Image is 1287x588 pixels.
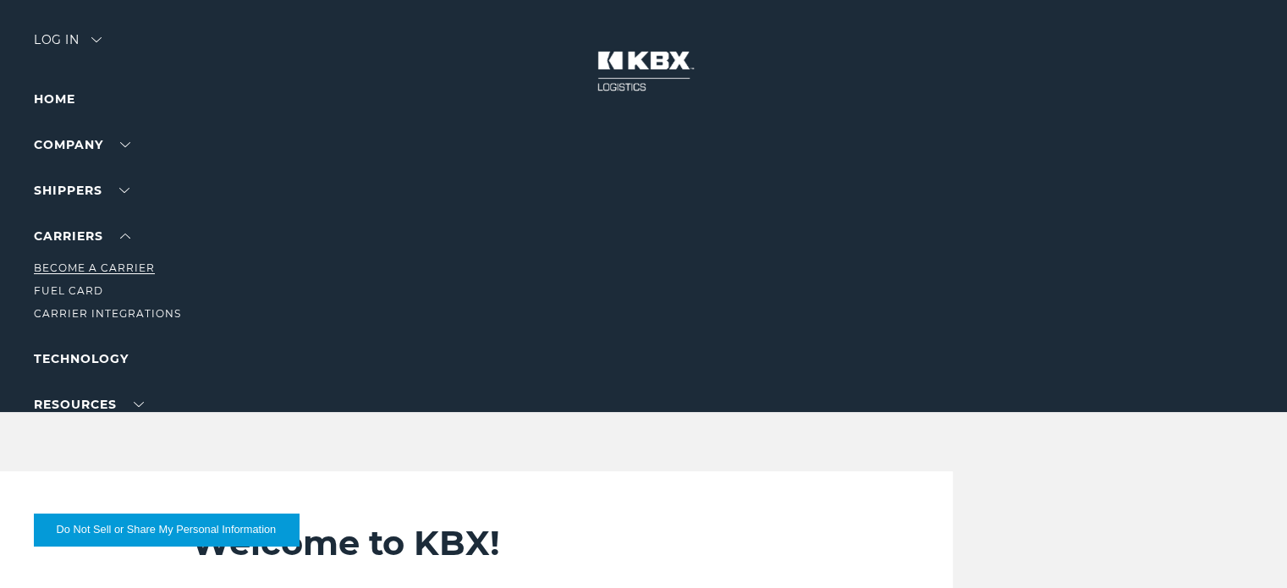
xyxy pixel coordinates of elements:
img: kbx logo [580,34,707,108]
button: Do Not Sell or Share My Personal Information [34,514,299,546]
a: Company [34,137,130,152]
img: arrow [91,37,102,42]
a: Become a Carrier [34,261,155,274]
a: Carrier Integrations [34,307,181,320]
a: Home [34,91,75,107]
h2: Welcome to KBX! [191,522,886,564]
a: Carriers [34,228,130,244]
iframe: Chat Widget [1202,507,1287,588]
a: Fuel Card [34,284,103,297]
div: Log in [34,34,102,58]
a: Technology [34,351,129,366]
a: SHIPPERS [34,183,129,198]
a: RESOURCES [34,397,144,412]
